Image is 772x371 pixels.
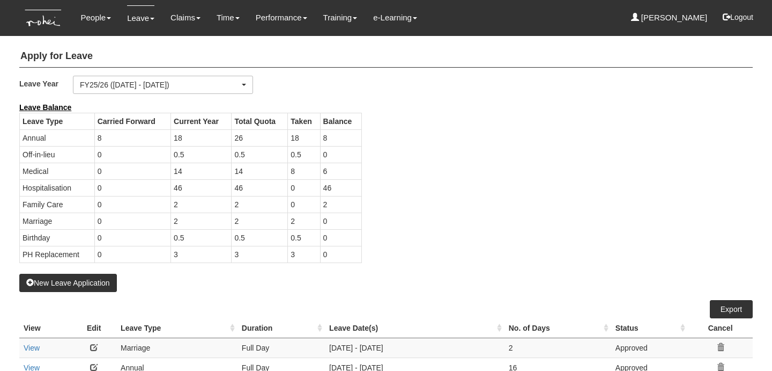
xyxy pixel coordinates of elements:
td: 0 [94,146,170,163]
td: 3 [288,246,320,263]
th: Leave Type [20,113,95,129]
td: 0 [320,229,361,246]
td: 18 [288,129,320,146]
td: 8 [94,129,170,146]
td: 2 [171,196,232,213]
div: FY25/26 ([DATE] - [DATE]) [80,79,240,90]
td: 0.5 [171,146,232,163]
td: 2 [320,196,361,213]
td: 0.5 [171,229,232,246]
td: 26 [232,129,288,146]
td: 2 [232,196,288,213]
td: 0 [288,179,320,196]
td: 0.5 [288,146,320,163]
td: Off-in-lieu [20,146,95,163]
td: 46 [320,179,361,196]
a: [PERSON_NAME] [631,5,708,30]
button: New Leave Application [19,274,117,292]
td: 2 [171,213,232,229]
td: 0.5 [232,146,288,163]
td: Annual [20,129,95,146]
h4: Apply for Leave [19,46,753,68]
td: 46 [171,179,232,196]
th: Leave Type : activate to sort column ascending [116,318,237,338]
td: Marriage [116,338,237,358]
td: 0 [320,213,361,229]
th: Status : activate to sort column ascending [611,318,688,338]
label: Leave Year [19,76,73,91]
td: [DATE] - [DATE] [325,338,504,358]
th: Current Year [171,113,232,129]
button: Logout [715,4,761,30]
a: Training [323,5,358,30]
th: Taken [288,113,320,129]
th: Total Quota [232,113,288,129]
td: 0 [94,213,170,229]
th: Balance [320,113,361,129]
td: 2 [504,338,611,358]
th: Carried Forward [94,113,170,129]
td: Hospitalisation [20,179,95,196]
td: 2 [288,213,320,229]
th: Duration : activate to sort column ascending [237,318,325,338]
td: 0 [320,146,361,163]
th: View [19,318,71,338]
td: 0 [94,246,170,263]
td: 46 [232,179,288,196]
a: View [24,344,40,352]
td: 8 [288,163,320,179]
a: e-Learning [373,5,417,30]
th: No. of Days : activate to sort column ascending [504,318,611,338]
td: 2 [232,213,288,229]
td: Birthday [20,229,95,246]
td: 0 [288,196,320,213]
td: 0 [320,246,361,263]
th: Edit [71,318,116,338]
td: 8 [320,129,361,146]
td: 0 [94,163,170,179]
a: People [80,5,111,30]
a: Performance [256,5,307,30]
a: Claims [170,5,201,30]
a: Leave [127,5,154,31]
td: Full Day [237,338,325,358]
b: Leave Balance [19,103,71,112]
td: 0 [94,179,170,196]
td: 14 [171,163,232,179]
a: Time [217,5,240,30]
td: Approved [611,338,688,358]
td: 0.5 [288,229,320,246]
td: Family Care [20,196,95,213]
td: 14 [232,163,288,179]
td: 6 [320,163,361,179]
td: PH Replacement [20,246,95,263]
td: 3 [171,246,232,263]
button: FY25/26 ([DATE] - [DATE]) [73,76,253,94]
td: 18 [171,129,232,146]
td: Medical [20,163,95,179]
td: 3 [232,246,288,263]
th: Leave Date(s) : activate to sort column ascending [325,318,504,338]
td: 0 [94,196,170,213]
th: Cancel [688,318,753,338]
a: Export [710,300,753,318]
td: 0 [94,229,170,246]
td: 0.5 [232,229,288,246]
td: Marriage [20,213,95,229]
